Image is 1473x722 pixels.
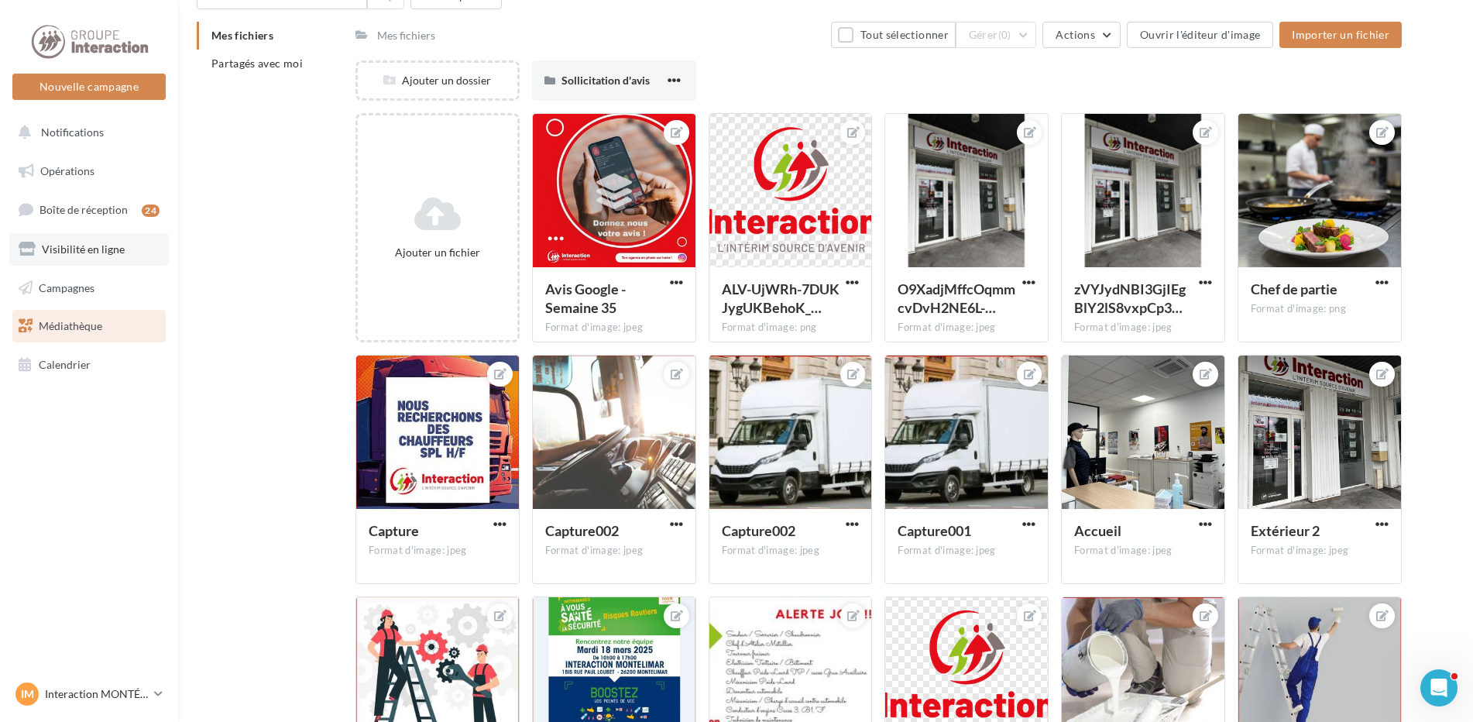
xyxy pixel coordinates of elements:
[9,349,169,381] a: Calendrier
[722,321,860,335] div: Format d'image: png
[42,242,125,256] span: Visibilité en ligne
[369,522,419,539] span: Capture
[1251,302,1389,316] div: Format d'image: png
[369,544,506,558] div: Format d'image: jpeg
[545,280,626,316] span: Avis Google - Semaine 35
[898,280,1015,316] span: O9XadjMffcOqmmcvDvH2NE6L-vgITugIG1nYWlRRza4O55_vFzMvkzAr8OYlduMJEn9piRMF0k8ymIG_BA=s0
[545,522,619,539] span: Capture002
[39,280,94,294] span: Campagnes
[12,74,166,100] button: Nouvelle campagne
[39,319,102,332] span: Médiathèque
[9,310,169,342] a: Médiathèque
[9,193,169,226] a: Boîte de réception24
[722,280,840,316] span: ALV-UjWRh-7DUKJygUKBehoK_RDvO_8n3d3AFc2lOobTA6p-pugQvZKa
[956,22,1037,48] button: Gérer(0)
[39,203,128,216] span: Boîte de réception
[545,321,683,335] div: Format d'image: jpeg
[1279,22,1402,48] button: Importer un fichier
[722,522,795,539] span: Capture002
[377,28,435,43] div: Mes fichiers
[722,544,860,558] div: Format d'image: jpeg
[1292,28,1389,41] span: Importer un fichier
[998,29,1011,41] span: (0)
[9,272,169,304] a: Campagnes
[211,57,303,70] span: Partagés avec moi
[9,155,169,187] a: Opérations
[12,679,166,709] a: IM Interaction MONTÉLIMAR
[211,29,273,42] span: Mes fichiers
[1074,522,1121,539] span: Accueil
[41,125,104,139] span: Notifications
[1251,522,1320,539] span: Extérieur 2
[40,164,94,177] span: Opérations
[1074,321,1212,335] div: Format d'image: jpeg
[142,205,160,217] div: 24
[1056,28,1094,41] span: Actions
[1251,280,1337,297] span: Chef de partie
[1042,22,1120,48] button: Actions
[545,544,683,558] div: Format d'image: jpeg
[364,245,511,260] div: Ajouter un fichier
[45,686,148,702] p: Interaction MONTÉLIMAR
[1420,669,1458,707] iframe: Intercom live chat
[898,522,971,539] span: Capture001
[9,116,163,149] button: Notifications
[358,73,517,88] div: Ajouter un dossier
[898,544,1035,558] div: Format d'image: jpeg
[21,686,34,702] span: IM
[831,22,955,48] button: Tout sélectionner
[561,74,650,87] span: Sollicitation d'avis
[1074,544,1212,558] div: Format d'image: jpeg
[9,233,169,266] a: Visibilité en ligne
[898,321,1035,335] div: Format d'image: jpeg
[39,358,91,371] span: Calendrier
[1251,544,1389,558] div: Format d'image: jpeg
[1127,22,1273,48] button: Ouvrir l'éditeur d'image
[1074,280,1186,316] span: zVYJydNBI3GjIEgBlY2lS8vxpCp33f01BCfRYYuRmD0yKi_4jPi7DtT7LWEO2uWgdPmVKz7WClXayG2mMQ=s0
